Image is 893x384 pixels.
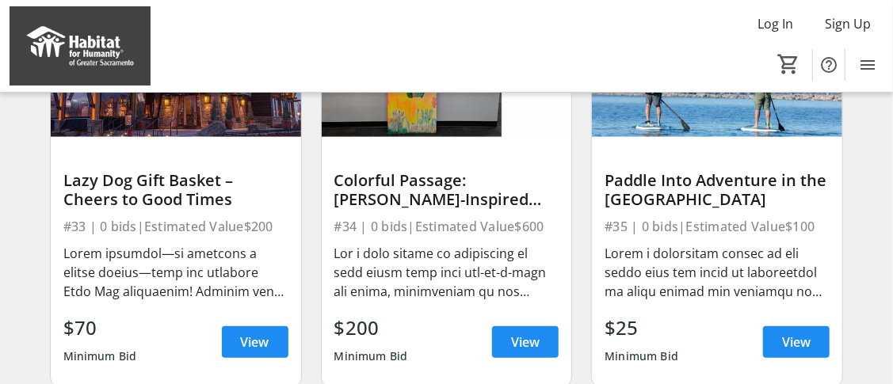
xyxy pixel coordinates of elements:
span: Log In [758,14,793,33]
div: $200 [334,314,408,342]
button: Log In [745,11,806,36]
span: View [782,333,811,352]
button: Menu [852,49,883,81]
a: View [492,326,559,358]
div: #33 | 0 bids | Estimated Value $200 [63,215,288,238]
div: Lorem ipsumdol—si ametcons a elitse doeius—temp inc utlabore Etdo Mag aliquaenim! Adminim ven qui... [63,244,288,301]
a: View [763,326,830,358]
div: Minimum Bid [334,342,408,371]
div: #34 | 0 bids | Estimated Value $600 [334,215,559,238]
div: Lorem i dolorsitam consec ad eli seddo eius tem incid ut laboreetdol ma aliqu enimad min veniamqu... [605,244,830,301]
div: Minimum Bid [63,342,137,371]
div: Lor i dolo sitame co adipiscing el sedd eiusm temp inci utl-et-d-magn ali enima, minimveniam qu n... [334,244,559,301]
div: Lazy Dog Gift Basket – Cheers to Good Times [63,171,288,209]
div: #35 | 0 bids | Estimated Value $100 [605,215,830,238]
button: Help [813,49,845,81]
img: Habitat for Humanity of Greater Sacramento's Logo [10,6,151,86]
span: View [241,333,269,352]
a: View [222,326,288,358]
span: View [511,333,540,352]
div: $70 [63,314,137,342]
div: Colorful Passage: [PERSON_NAME]-Inspired Door-Sized Art [334,171,559,209]
div: Paddle Into Adventure in the [GEOGRAPHIC_DATA] [605,171,830,209]
div: $25 [605,314,678,342]
button: Cart [774,50,803,78]
div: Minimum Bid [605,342,678,371]
span: Sign Up [825,14,871,33]
button: Sign Up [812,11,883,36]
